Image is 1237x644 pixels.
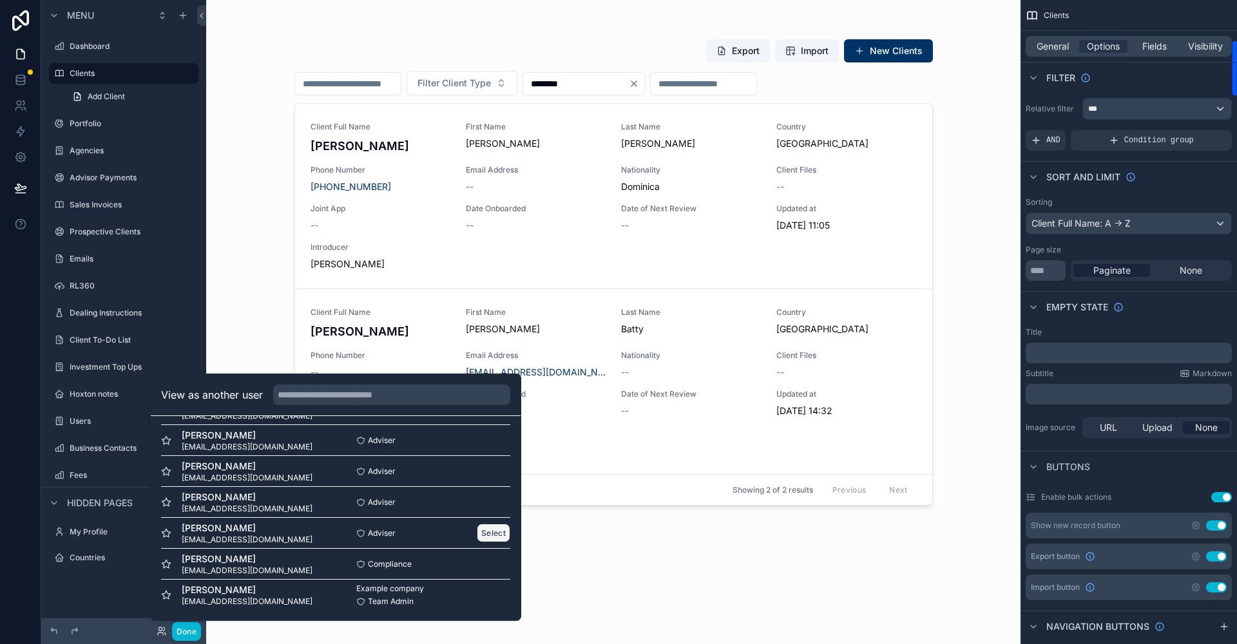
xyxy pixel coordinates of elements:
a: Hoxton notes [49,384,198,404]
a: Countries [49,547,198,568]
a: Users [49,411,198,431]
span: [PERSON_NAME] [182,491,312,504]
label: Business Contacts [70,443,196,453]
span: Example company [356,583,424,594]
span: Options [1087,40,1120,53]
span: [EMAIL_ADDRESS][DOMAIN_NAME] [182,535,312,545]
label: Title [1026,327,1042,337]
span: Buttons [1046,460,1090,473]
span: Add Client [88,91,125,102]
label: Advisor Payments [70,173,196,183]
span: None [1180,264,1202,277]
label: Client To-Do List [70,335,196,345]
span: Filter [1046,71,1075,84]
span: Adviser [368,528,396,538]
div: scrollable content [1026,343,1232,363]
span: Team Admin [368,596,414,607]
span: Adviser [368,435,396,446]
span: None [1195,421,1218,434]
label: Agencies [70,146,196,156]
label: Prospective Clients [70,227,196,237]
span: [EMAIL_ADDRESS][DOMAIN_NAME] [182,473,312,483]
label: Sales Invoices [70,200,196,210]
span: [EMAIL_ADDRESS][DOMAIN_NAME] [182,596,312,607]
label: Countries [70,553,196,563]
label: Hoxton notes [70,389,196,399]
a: Emails [49,249,198,269]
a: Clients [49,63,198,84]
label: Dealing Instructions [70,308,196,318]
span: AND [1046,135,1060,146]
label: Subtitle [1026,368,1053,379]
label: Fees [70,470,196,480]
span: Menu [67,9,94,22]
span: [PERSON_NAME] [182,553,312,565]
label: Sorting [1026,197,1052,207]
span: Sort And Limit [1046,171,1120,184]
a: Dealing Instructions [49,303,198,323]
button: Select [477,524,510,542]
a: Dashboard [49,36,198,57]
span: Visibility [1188,40,1223,53]
a: Investment Top Ups [49,357,198,377]
h2: View as another user [161,387,263,402]
a: Advisor Payments [49,167,198,188]
span: Adviser [368,497,396,507]
a: Business Contacts [49,438,198,459]
span: [PERSON_NAME] [182,429,312,442]
a: My Profile [49,522,198,542]
span: Hidden pages [67,497,133,509]
span: Showing 2 of 2 results [733,485,813,495]
span: Condition group [1124,135,1194,146]
span: [PERSON_NAME] [182,583,312,596]
span: Import button [1031,582,1080,592]
span: [PERSON_NAME] [182,460,312,473]
label: RL360 [70,281,196,291]
div: Client Full Name: A -> Z [1026,213,1231,234]
label: Emails [70,254,196,264]
span: Empty state [1046,301,1108,314]
label: Page size [1026,245,1061,255]
span: Navigation buttons [1046,620,1149,633]
span: Adviser [368,466,396,477]
label: Enable bulk actions [1041,492,1111,502]
label: Dashboard [70,41,196,52]
span: Markdown [1193,368,1232,379]
label: Investment Top Ups [70,362,196,372]
span: Clients [1044,10,1069,21]
a: Prospective Clients [49,222,198,242]
span: [EMAIL_ADDRESS][DOMAIN_NAME] [182,504,312,514]
label: Portfolio [70,118,196,129]
span: Export button [1031,551,1080,562]
div: scrollable content [1026,384,1232,404]
span: General [1037,40,1069,53]
a: RL360 [49,276,198,296]
label: Clients [70,68,191,79]
div: Show new record button [1031,520,1120,531]
span: Fields [1142,40,1167,53]
a: Portfolio [49,113,198,134]
span: [PERSON_NAME] [182,522,312,535]
label: Relative filter [1026,104,1077,114]
button: Client Full Name: A -> Z [1026,213,1232,234]
span: Paginate [1093,264,1131,277]
label: Image source [1026,422,1077,433]
a: Agencies [49,140,198,161]
a: Fees [49,465,198,486]
label: Users [70,416,196,426]
span: [EMAIL_ADDRESS][DOMAIN_NAME] [182,442,312,452]
span: URL [1100,421,1117,434]
span: [EMAIL_ADDRESS][DOMAIN_NAME] [182,565,312,576]
button: Done [172,622,201,641]
label: My Profile [70,527,196,537]
a: Add Client [64,86,198,107]
span: Compliance [368,559,412,569]
a: Markdown [1180,368,1232,379]
span: Upload [1142,421,1173,434]
a: Client To-Do List [49,330,198,350]
a: Sales Invoices [49,194,198,215]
